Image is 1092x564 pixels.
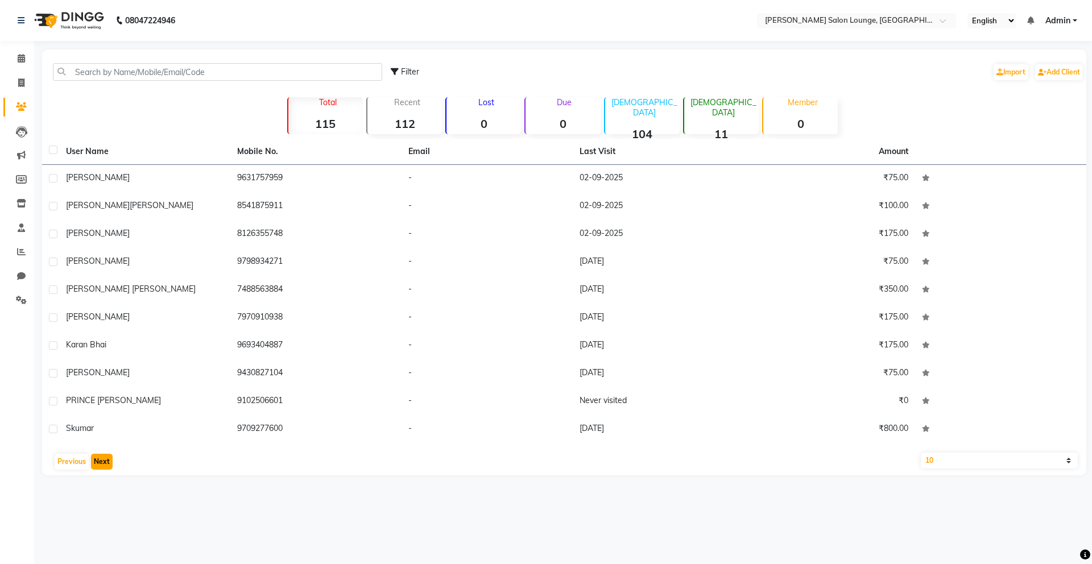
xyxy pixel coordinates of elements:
[744,276,915,304] td: ₹350.00
[66,339,106,350] span: Karan Bhai
[744,193,915,221] td: ₹100.00
[66,395,161,405] span: PRINCE [PERSON_NAME]
[66,367,130,378] span: [PERSON_NAME]
[763,117,838,131] strong: 0
[573,416,744,443] td: [DATE]
[744,388,915,416] td: ₹0
[744,416,915,443] td: ₹800.00
[230,139,402,165] th: Mobile No.
[605,127,680,141] strong: 104
[401,67,419,77] span: Filter
[573,360,744,388] td: [DATE]
[230,221,402,248] td: 8126355748
[66,423,71,433] span: s
[230,388,402,416] td: 9102506601
[610,97,680,118] p: [DEMOGRAPHIC_DATA]
[66,200,130,210] span: [PERSON_NAME]
[29,5,107,36] img: logo
[230,165,402,193] td: 9631757959
[367,117,442,131] strong: 112
[59,139,230,165] th: User Name
[402,276,573,304] td: -
[230,248,402,276] td: 9798934271
[130,200,193,210] span: [PERSON_NAME]
[402,304,573,332] td: -
[293,97,363,107] p: Total
[744,304,915,332] td: ₹175.00
[230,332,402,360] td: 9693404887
[446,117,521,131] strong: 0
[66,256,130,266] span: [PERSON_NAME]
[451,97,521,107] p: Lost
[573,276,744,304] td: [DATE]
[573,304,744,332] td: [DATE]
[66,172,130,183] span: [PERSON_NAME]
[1045,15,1070,27] span: Admin
[872,139,915,164] th: Amount
[684,127,759,141] strong: 11
[528,97,600,107] p: Due
[526,117,600,131] strong: 0
[573,248,744,276] td: [DATE]
[994,64,1028,80] a: Import
[230,193,402,221] td: 8541875911
[71,423,94,433] span: kumar
[372,97,442,107] p: Recent
[66,312,130,322] span: [PERSON_NAME]
[288,117,363,131] strong: 115
[573,332,744,360] td: [DATE]
[230,416,402,443] td: 9709277600
[402,165,573,193] td: -
[402,248,573,276] td: -
[573,388,744,416] td: Never visited
[91,454,113,470] button: Next
[573,165,744,193] td: 02-09-2025
[402,221,573,248] td: -
[230,360,402,388] td: 9430827104
[744,165,915,193] td: ₹75.00
[55,454,89,470] button: Previous
[573,139,744,165] th: Last Visit
[1035,64,1083,80] a: Add Client
[402,193,573,221] td: -
[768,97,838,107] p: Member
[230,276,402,304] td: 7488563884
[66,228,130,238] span: [PERSON_NAME]
[53,63,382,81] input: Search by Name/Mobile/Email/Code
[402,388,573,416] td: -
[573,193,744,221] td: 02-09-2025
[402,332,573,360] td: -
[402,139,573,165] th: Email
[230,304,402,332] td: 7970910938
[744,360,915,388] td: ₹75.00
[402,416,573,443] td: -
[689,97,759,118] p: [DEMOGRAPHIC_DATA]
[573,221,744,248] td: 02-09-2025
[744,248,915,276] td: ₹75.00
[744,332,915,360] td: ₹175.00
[66,284,196,294] span: [PERSON_NAME] [PERSON_NAME]
[744,221,915,248] td: ₹175.00
[402,360,573,388] td: -
[125,5,175,36] b: 08047224946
